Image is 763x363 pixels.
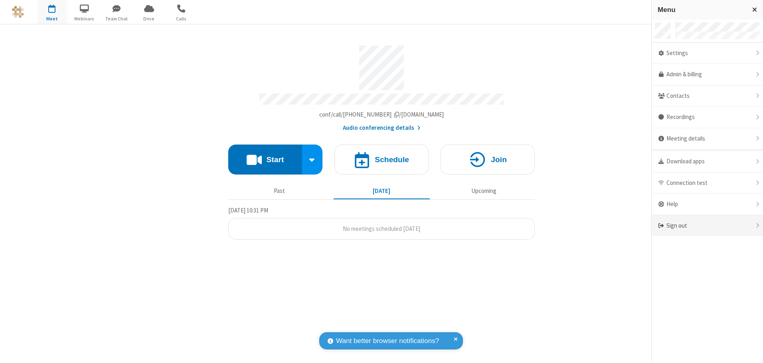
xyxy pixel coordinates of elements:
span: Team Chat [102,15,132,22]
button: Past [231,183,328,198]
button: Start [228,145,302,175]
span: [DATE] 10:31 PM [228,206,268,214]
button: Schedule [334,145,429,175]
button: Upcoming [436,183,532,198]
h3: Menu [658,6,745,14]
span: Calls [166,15,196,22]
div: Recordings [652,107,763,128]
div: Connection test [652,173,763,194]
div: Contacts [652,85,763,107]
a: Admin & billing [652,64,763,85]
span: Webinars [69,15,99,22]
h4: Schedule [375,156,409,163]
button: Join [441,145,535,175]
button: Audio conferencing details [343,123,421,133]
div: Download apps [652,151,763,173]
span: Copy my meeting room link [319,111,444,118]
span: Meet [37,15,67,22]
div: Help [652,194,763,215]
span: Want better browser notifications? [336,336,439,346]
button: [DATE] [334,183,430,198]
section: Today's Meetings [228,206,535,240]
img: QA Selenium DO NOT DELETE OR CHANGE [12,6,24,18]
div: Meeting details [652,128,763,150]
div: Sign out [652,215,763,236]
div: Start conference options [302,145,323,175]
span: Drive [134,15,164,22]
h4: Start [266,156,284,163]
h4: Join [491,156,507,163]
div: Settings [652,43,763,64]
span: No meetings scheduled [DATE] [343,225,420,232]
button: Copy my meeting room linkCopy my meeting room link [319,110,444,119]
section: Account details [228,40,535,133]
